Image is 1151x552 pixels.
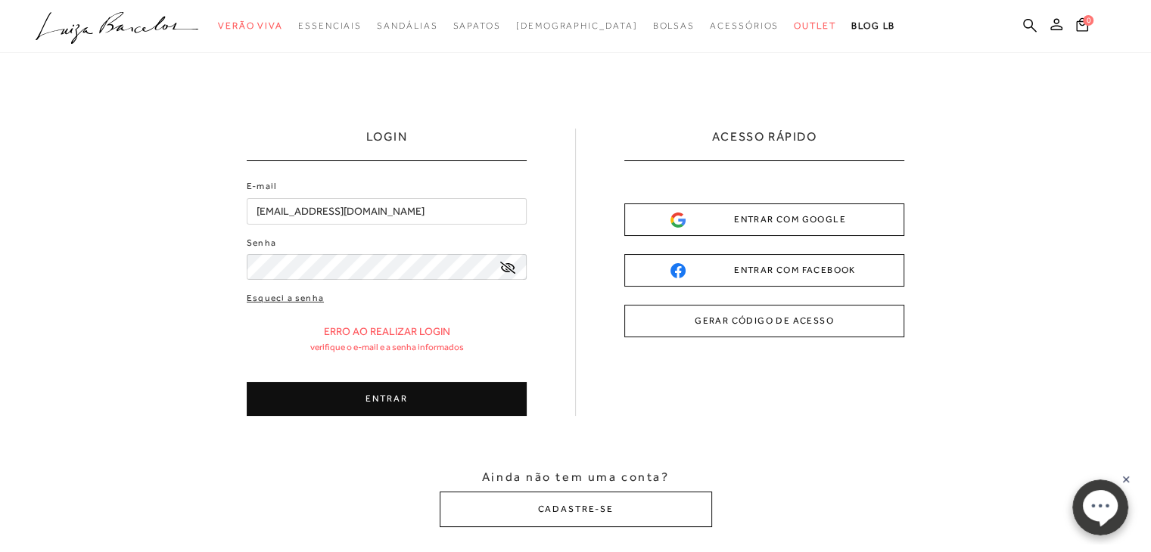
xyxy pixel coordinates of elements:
button: ENTRAR COM GOOGLE [624,203,904,236]
span: Outlet [794,20,836,31]
button: ENTRAR [247,382,527,416]
a: categoryNavScreenReaderText [652,12,695,40]
span: Bolsas [652,20,695,31]
a: exibir senha [500,262,515,273]
span: Ainda não tem uma conta? [482,469,669,485]
div: ENTRAR COM FACEBOOK [670,262,858,278]
span: Sapatos [453,20,500,31]
span: Sandálias [377,20,437,31]
span: Verão Viva [218,20,283,31]
span: 0 [1083,15,1093,26]
span: BLOG LB [851,20,895,31]
label: Senha [247,236,276,250]
a: BLOG LB [851,12,895,40]
h2: ACESSO RÁPIDO [712,129,817,160]
div: ENTRAR COM GOOGLE [670,212,858,228]
a: categoryNavScreenReaderText [218,12,283,40]
span: [DEMOGRAPHIC_DATA] [516,20,638,31]
h1: LOGIN [366,129,408,160]
a: categoryNavScreenReaderText [377,12,437,40]
a: categoryNavScreenReaderText [453,12,500,40]
span: Acessórios [710,20,779,31]
p: Verifique o e-mail e a senha informados [310,342,464,352]
label: E-mail [247,179,277,194]
button: 0 [1072,17,1093,37]
p: Erro ao realizar login [324,325,450,338]
span: Essenciais [298,20,362,31]
a: categoryNavScreenReaderText [710,12,779,40]
a: categoryNavScreenReaderText [794,12,836,40]
button: ENTRAR COM FACEBOOK [624,254,904,287]
button: GERAR CÓDIGO DE ACESSO [624,305,904,337]
input: E-mail [247,198,527,225]
a: noSubCategoriesText [516,12,638,40]
a: categoryNavScreenReaderText [298,12,362,40]
button: CADASTRE-SE [440,492,712,527]
a: Esqueci a senha [247,291,324,305]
